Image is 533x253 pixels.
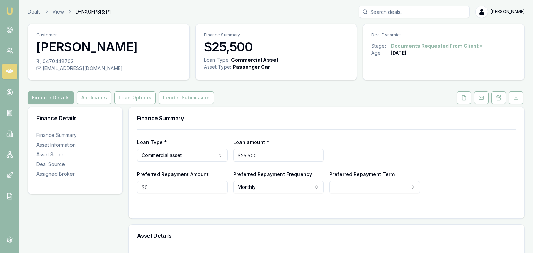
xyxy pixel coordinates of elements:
[233,139,269,145] label: Loan amount *
[137,233,516,238] h3: Asset Details
[36,65,181,72] div: [EMAIL_ADDRESS][DOMAIN_NAME]
[371,50,391,56] div: Age:
[204,32,349,38] p: Finance Summary
[113,91,157,104] a: Loan Options
[159,91,214,104] button: Lender Submission
[36,32,181,38] p: Customer
[233,149,324,162] input: $
[52,8,64,15] a: View
[36,132,114,139] div: Finance Summary
[137,171,209,177] label: Preferred Repayment Amount
[359,6,470,18] input: Search deals
[329,171,395,177] label: Preferred Repayment Term
[157,91,215,104] a: Lender Submission
[137,115,516,121] h3: Finance Summary
[204,63,231,70] div: Asset Type :
[137,181,228,193] input: $
[76,8,111,15] span: D-NX0FP3R3P1
[204,40,349,54] h3: $25,500
[36,141,114,148] div: Asset Information
[28,91,75,104] a: Finance Details
[114,91,156,104] button: Loan Options
[36,58,181,65] div: 0470448702
[28,91,74,104] button: Finance Details
[231,56,278,63] div: Commercial Asset
[36,171,114,177] div: Assigned Broker
[233,171,312,177] label: Preferred Repayment Frequency
[36,115,114,121] h3: Finance Details
[204,56,230,63] div: Loan Type:
[36,161,114,168] div: Deal Source
[391,50,406,56] div: [DATE]
[28,8,41,15] a: Deals
[36,151,114,158] div: Asset Seller
[371,43,391,50] div: Stage:
[75,91,113,104] a: Applicants
[491,9,525,15] span: [PERSON_NAME]
[391,43,483,50] button: Documents Requested From Client
[371,32,516,38] p: Deal Dynamics
[36,40,181,54] h3: [PERSON_NAME]
[28,8,111,15] nav: breadcrumb
[6,7,14,15] img: emu-icon-u.png
[77,91,111,104] button: Applicants
[137,139,167,145] label: Loan Type *
[232,63,270,70] div: Passenger Car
